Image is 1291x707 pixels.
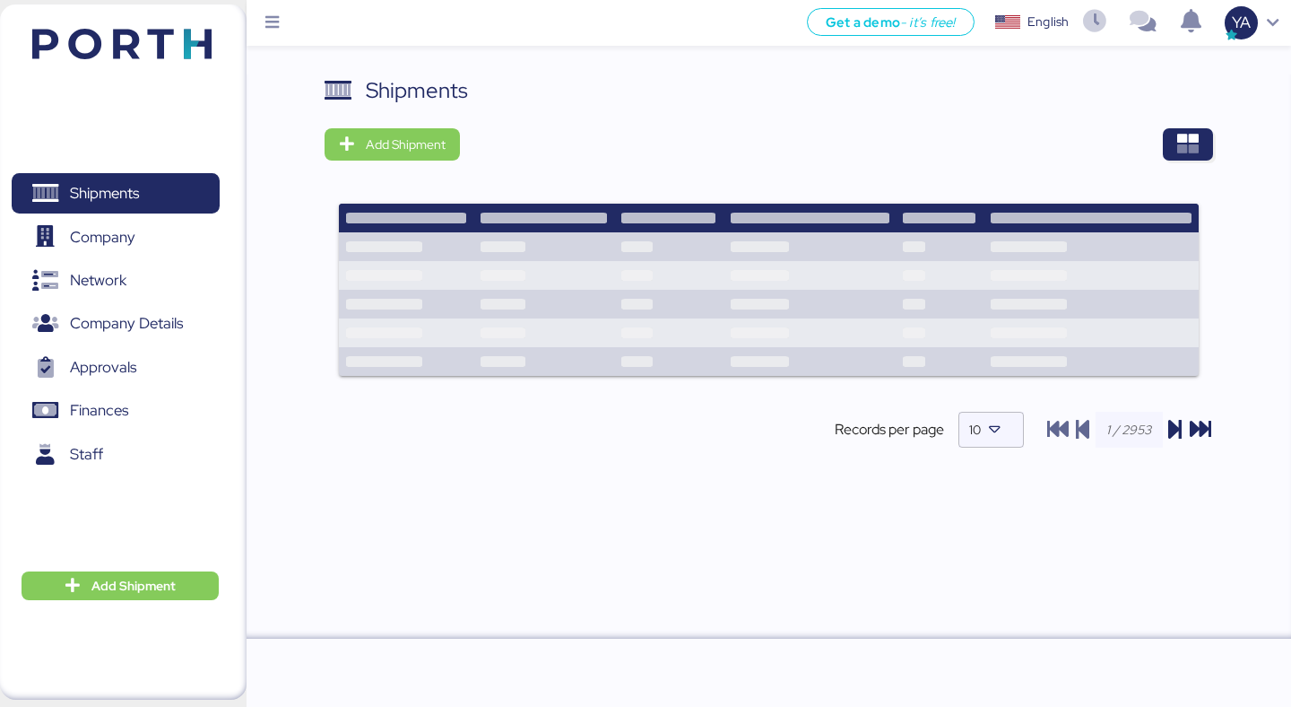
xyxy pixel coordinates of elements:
[1232,11,1251,34] span: YA
[366,134,446,155] span: Add Shipment
[70,224,135,250] span: Company
[12,434,220,476] a: Staff
[257,8,288,39] button: Menu
[12,173,220,214] a: Shipments
[70,354,136,380] span: Approvals
[835,419,944,441] span: Records per page
[366,74,468,107] div: Shipments
[22,572,219,600] button: Add Shipment
[1027,13,1069,31] div: English
[70,397,128,423] span: Finances
[12,303,220,345] a: Company Details
[70,180,139,206] span: Shipments
[12,347,220,388] a: Approvals
[70,267,126,293] span: Network
[1096,412,1163,448] input: 1 / 2953
[325,128,460,161] button: Add Shipment
[12,390,220,432] a: Finances
[12,260,220,301] a: Network
[70,310,183,336] span: Company Details
[969,422,981,438] span: 10
[70,441,103,467] span: Staff
[91,575,176,597] span: Add Shipment
[12,216,220,257] a: Company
